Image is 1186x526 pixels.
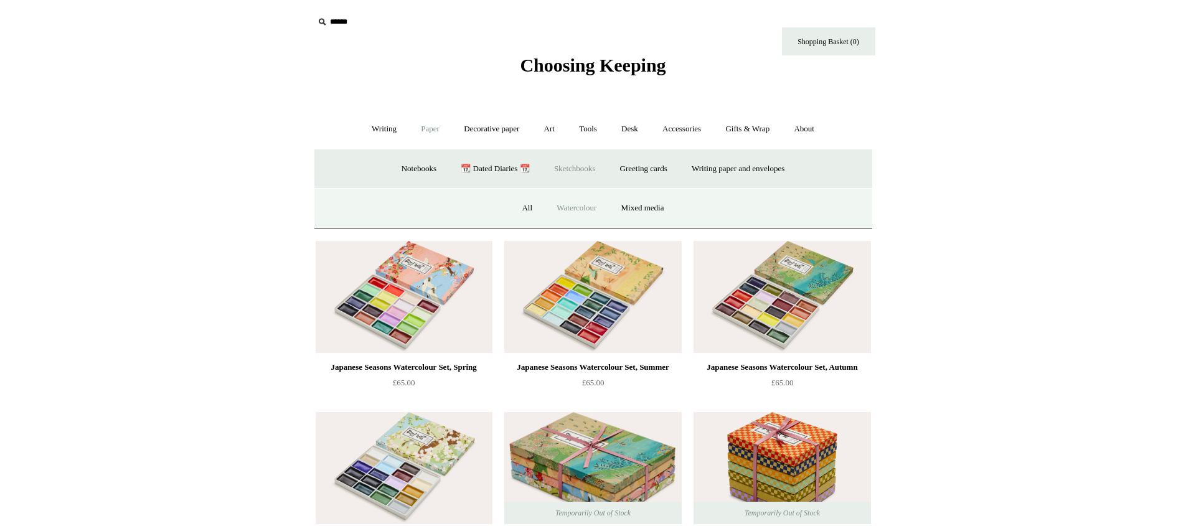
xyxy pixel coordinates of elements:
a: Japanese Seasons Watercolour Set, Autumn £65.00 [694,360,870,411]
a: Accessories [651,113,712,146]
a: Paper [410,113,451,146]
a: Japanese Seasons Watercolour Set, Autumn Japanese Seasons Watercolour Set, Autumn [694,241,870,353]
a: Notebooks [390,153,448,186]
img: Japanese Seasons Watercolour Set, Spring [316,241,492,353]
span: £65.00 [582,378,605,387]
a: Shopping Basket (0) [782,27,875,55]
a: Watercolour [545,192,608,225]
a: Gifts & Wrap [714,113,781,146]
a: Japanese Watercolour Set, 4 Seasons Japanese Watercolour Set, 4 Seasons Temporarily Out of Stock [504,412,681,524]
a: Japanese Seasons Watercolour Set, Spring £65.00 [316,360,492,411]
img: Japanese Watercolour Set, 4 Seasons [504,412,681,524]
div: Japanese Seasons Watercolour Set, Autumn [697,360,867,375]
a: Greeting cards [609,153,679,186]
div: Japanese Seasons Watercolour Set, Summer [507,360,678,375]
a: Decorative paper [453,113,530,146]
a: About [783,113,826,146]
a: Tools [568,113,608,146]
img: Japanese Seasons Watercolour Set, Winter [316,412,492,524]
a: Choosing Keeping [520,65,666,73]
img: Japanese Seasons Watercolour Set, Summer [504,241,681,353]
a: Japanese Seasons Watercolour Set, Spring Japanese Seasons Watercolour Set, Spring [316,241,492,353]
span: Temporarily Out of Stock [543,502,643,524]
a: 📆 Dated Diaries 📆 [449,153,540,186]
a: Writing [360,113,408,146]
span: Temporarily Out of Stock [732,502,832,524]
img: Japanese Seasons Watercolour Set, Autumn [694,241,870,353]
a: Sketchbooks [543,153,606,186]
a: Japanese Seasons Watercolour Set, Summer £65.00 [504,360,681,411]
span: Choosing Keeping [520,55,666,75]
a: Choosing Keeping Retro Watercolour Set, Decades Collection Choosing Keeping Retro Watercolour Set... [694,412,870,524]
a: Japanese Seasons Watercolour Set, Summer Japanese Seasons Watercolour Set, Summer [504,241,681,353]
a: Japanese Seasons Watercolour Set, Winter Japanese Seasons Watercolour Set, Winter [316,412,492,524]
span: £65.00 [393,378,415,387]
a: Desk [610,113,649,146]
a: All [511,192,544,225]
a: Writing paper and envelopes [680,153,796,186]
div: Japanese Seasons Watercolour Set, Spring [319,360,489,375]
span: £65.00 [771,378,794,387]
img: Choosing Keeping Retro Watercolour Set, Decades Collection [694,412,870,524]
a: Mixed media [610,192,675,225]
a: Art [533,113,566,146]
